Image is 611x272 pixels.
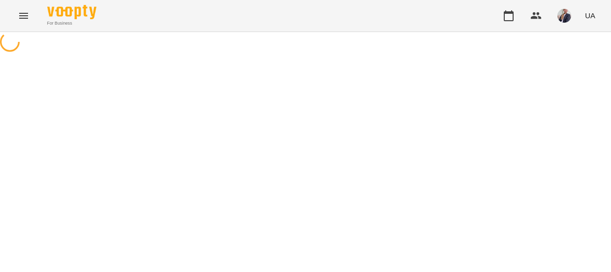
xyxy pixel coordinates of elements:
img: 0c706f5057204141c24d13b3d2beadb5.jpg [557,9,571,23]
button: Menu [12,4,35,28]
span: For Business [47,20,96,27]
button: UA [581,6,599,25]
img: Voopty Logo [47,5,96,19]
span: UA [585,10,595,21]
